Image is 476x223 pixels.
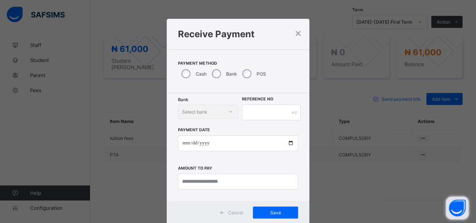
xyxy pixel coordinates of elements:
label: POS [257,71,266,77]
h1: Receive Payment [178,29,298,39]
label: Payment Date [178,127,210,132]
label: Reference No [242,97,273,102]
span: Save [259,210,292,215]
span: Payment Method [178,61,298,66]
button: Open asap [446,197,468,219]
div: × [295,26,302,39]
label: Amount to pay [178,166,212,171]
label: Cash [196,71,207,77]
span: Cancel [228,210,243,215]
label: Bank [226,71,237,77]
span: Bank [178,97,188,102]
